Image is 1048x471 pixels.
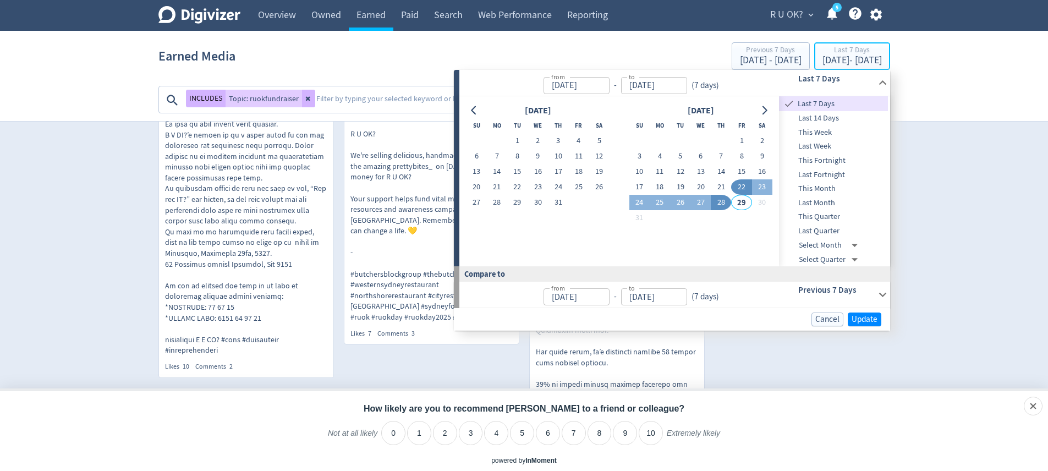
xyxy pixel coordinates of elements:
[510,421,534,445] li: 5
[548,149,568,164] button: 10
[687,79,723,92] div: ( 7 days )
[752,149,772,164] button: 9
[551,72,565,81] label: from
[381,421,405,445] li: 0
[589,118,610,133] th: Saturday
[467,103,482,118] button: Go to previous month
[779,183,888,195] span: This Month
[752,164,772,179] button: 16
[467,118,487,133] th: Sunday
[670,149,690,164] button: 5
[487,149,507,164] button: 7
[650,149,670,164] button: 4
[779,154,888,168] div: This Fortnight
[629,118,650,133] th: Sunday
[832,3,842,12] a: 5
[158,39,235,74] h1: Earned Media
[779,139,888,154] div: Last Week
[377,329,421,338] div: Comments
[536,421,560,445] li: 6
[629,149,650,164] button: 3
[731,179,751,195] button: 22
[467,149,487,164] button: 6
[798,283,874,297] h6: Previous 7 Days
[507,133,528,149] button: 1
[690,118,711,133] th: Wednesday
[650,164,670,179] button: 11
[548,179,568,195] button: 24
[613,421,637,445] li: 9
[815,315,840,324] span: Cancel
[779,169,888,181] span: Last Fortnight
[629,210,650,226] button: 31
[711,195,731,210] button: 28
[568,149,589,164] button: 11
[568,118,589,133] th: Friday
[740,56,802,65] div: [DATE] - [DATE]
[528,195,548,210] button: 30
[484,421,508,445] li: 4
[183,362,189,371] span: 10
[459,421,483,445] li: 3
[433,421,457,445] li: 2
[779,125,888,140] div: This Week
[779,168,888,182] div: Last Fortnight
[779,96,888,111] div: Last 7 Days
[522,103,555,118] div: [DATE]
[589,179,610,195] button: 26
[779,224,888,238] div: Last Quarter
[589,164,610,179] button: 19
[459,70,890,96] div: from-to(7 days)Last 7 Days
[779,140,888,152] span: Last Week
[610,79,621,92] div: -
[487,195,507,210] button: 28
[528,118,548,133] th: Wednesday
[670,118,690,133] th: Tuesday
[548,164,568,179] button: 17
[551,283,565,293] label: from
[779,155,888,167] span: This Fortnight
[650,195,670,210] button: 25
[752,118,772,133] th: Saturday
[711,164,731,179] button: 14
[731,118,751,133] th: Friday
[368,329,371,338] span: 7
[667,428,720,447] label: Extremely likely
[795,98,888,110] span: Last 7 Days
[798,72,874,85] h6: Last 7 Days
[835,4,838,12] text: 5
[407,421,431,445] li: 1
[779,111,888,125] div: Last 14 Days
[687,291,719,303] div: ( 7 days )
[731,195,751,210] button: 29
[740,46,802,56] div: Previous 7 Days
[186,90,226,107] button: INCLUDES
[528,164,548,179] button: 16
[229,95,299,102] span: Topic: ruokfundraiser
[491,456,557,465] div: powered by inmoment
[670,164,690,179] button: 12
[1024,397,1042,415] div: Close survey
[639,421,663,445] li: 10
[507,179,528,195] button: 22
[411,329,415,338] span: 3
[548,118,568,133] th: Thursday
[848,313,881,326] button: Update
[779,182,888,196] div: This Month
[852,315,877,324] span: Update
[629,179,650,195] button: 17
[507,164,528,179] button: 15
[822,46,882,56] div: Last 7 Days
[528,179,548,195] button: 23
[732,42,810,70] button: Previous 7 Days[DATE] - [DATE]
[779,96,888,266] nav: presets
[589,133,610,149] button: 5
[770,6,803,24] span: R U OK?
[779,210,888,224] div: This Quarter
[690,179,711,195] button: 20
[350,329,377,338] div: Likes
[731,149,751,164] button: 8
[629,164,650,179] button: 10
[799,238,862,253] div: Select Month
[756,103,772,118] button: Go to next month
